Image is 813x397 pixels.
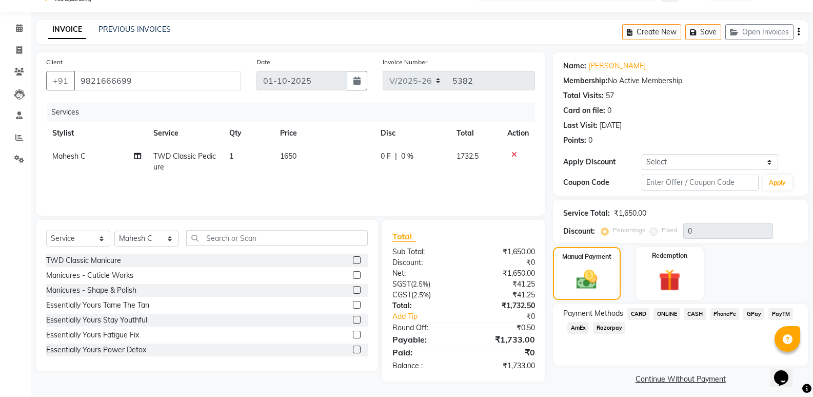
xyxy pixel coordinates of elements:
[413,291,429,299] span: 2.5%
[563,75,798,86] div: No Active Membership
[98,25,171,34] a: PREVIOUS INVOICES
[652,251,687,260] label: Redemption
[385,247,464,257] div: Sub Total:
[563,157,641,167] div: Apply Discount
[684,308,706,320] span: CASH
[642,175,759,191] input: Enter Offer / Coupon Code
[223,122,274,145] th: Qty
[385,361,464,371] div: Balance :
[385,279,464,290] div: ( )
[385,300,464,311] div: Total:
[763,175,792,191] button: Apply
[563,105,605,116] div: Card on file:
[563,90,604,101] div: Total Visits:
[563,120,598,131] div: Last Visit:
[52,152,86,161] span: Mahesh C
[186,230,368,246] input: Search or Scan
[464,268,543,279] div: ₹1,650.00
[563,61,586,71] div: Name:
[274,122,374,145] th: Price
[280,152,296,161] span: 1650
[464,361,543,371] div: ₹1,733.00
[46,300,149,311] div: Essentially Yours Tame The Tan
[563,75,608,86] div: Membership:
[770,356,803,387] iframe: chat widget
[622,24,681,40] button: Create New
[385,257,464,268] div: Discount:
[477,311,543,322] div: ₹0
[46,122,147,145] th: Stylist
[563,226,595,237] div: Discount:
[392,231,416,242] span: Total
[600,120,622,131] div: [DATE]
[385,333,464,346] div: Payable:
[614,208,646,219] div: ₹1,650.00
[46,71,75,90] button: +91
[46,285,136,296] div: Manicures - Shape & Polish
[385,311,477,322] a: Add Tip
[385,268,464,279] div: Net:
[588,135,592,146] div: 0
[653,308,680,320] span: ONLINE
[401,151,413,162] span: 0 %
[662,225,677,235] label: Fixed
[588,61,646,71] a: [PERSON_NAME]
[46,270,133,281] div: Manicures - Cuticle Works
[562,252,611,261] label: Manual Payment
[606,90,614,101] div: 57
[46,255,121,266] div: TWD Classic Manicure
[607,105,611,116] div: 0
[147,122,223,145] th: Service
[229,152,233,161] span: 1
[256,58,270,67] label: Date
[374,122,450,145] th: Disc
[464,300,543,311] div: ₹1,732.50
[570,268,604,292] img: _cash.svg
[501,122,535,145] th: Action
[74,71,241,90] input: Search by Name/Mobile/Email/Code
[450,122,501,145] th: Total
[48,21,86,39] a: INVOICE
[464,279,543,290] div: ₹41.25
[685,24,721,40] button: Save
[46,315,147,326] div: Essentially Yours Stay Youthful
[710,308,740,320] span: PhonePe
[47,103,543,122] div: Services
[613,225,646,235] label: Percentage
[464,346,543,358] div: ₹0
[464,323,543,333] div: ₹0.50
[46,330,139,341] div: Essentially Yours Fatigue Fix
[567,322,589,334] span: AmEx
[464,333,543,346] div: ₹1,733.00
[743,308,764,320] span: GPay
[464,257,543,268] div: ₹0
[725,24,794,40] button: Open Invoices
[392,290,411,299] span: CGST
[395,151,397,162] span: |
[457,152,479,161] span: 1732.5
[768,308,793,320] span: PayTM
[381,151,391,162] span: 0 F
[392,279,411,289] span: SGST
[385,290,464,300] div: ( )
[46,58,63,67] label: Client
[555,374,806,385] a: Continue Without Payment
[563,135,586,146] div: Points:
[627,308,649,320] span: CARD
[413,280,428,288] span: 2.5%
[385,323,464,333] div: Round Off:
[652,267,687,294] img: _gift.svg
[563,308,623,319] span: Payment Methods
[464,247,543,257] div: ₹1,650.00
[385,346,464,358] div: Paid:
[153,152,216,172] span: TWD Classic Pedicure
[464,290,543,300] div: ₹41.25
[563,208,610,219] div: Service Total:
[46,345,146,355] div: Essentially Yours Power Detox
[593,322,625,334] span: Razorpay
[563,177,641,188] div: Coupon Code
[383,58,427,67] label: Invoice Number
